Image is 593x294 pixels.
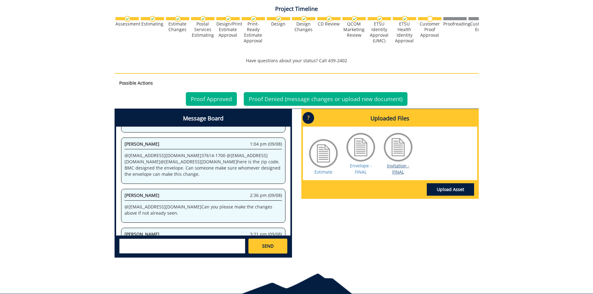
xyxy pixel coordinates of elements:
[292,21,315,32] div: Design Changes
[262,243,274,249] span: SEND
[402,16,408,22] img: checkmark
[368,21,391,44] div: ETSU Identity Approval (UMC)
[326,16,332,22] img: checkmark
[393,21,416,44] div: ETSU Health Identity Approval
[427,16,433,22] img: no
[125,231,159,237] span: [PERSON_NAME]
[115,21,139,27] div: Assessment
[244,92,407,106] a: Proof Denied (message changes or upload new document)
[317,21,341,27] div: CD Review
[250,192,282,198] span: 2:36 pm (09/08)
[175,16,181,22] img: checkmark
[350,163,372,175] a: Envelope - FINAL
[303,112,314,124] p: ?
[342,21,366,38] div: QCOM Marketing Review
[216,21,240,38] div: Design/Print Estimate Approval
[200,16,206,22] img: checkmark
[303,110,477,127] h4: Uploaded Files
[125,192,159,198] span: [PERSON_NAME]
[314,169,332,175] a: Estimate
[191,21,214,38] div: Postal Services Estimating
[443,21,467,27] div: Proofreading
[166,21,189,32] div: Estimate Changes
[276,16,282,22] img: checkmark
[251,16,256,22] img: checkmark
[418,21,441,38] div: Customer Proof Approval
[125,141,159,147] span: [PERSON_NAME]
[119,239,245,254] textarea: messageToSend
[125,204,282,216] p: @ [EMAIL_ADDRESS][DOMAIN_NAME] Can you please make the changes above if not already seen.
[115,58,479,64] p: Have questions about your status? Call 439-2402
[427,183,474,196] a: Upload Asset
[250,231,282,237] span: 3:21 pm (09/08)
[116,110,290,127] h4: Message Board
[351,16,357,22] img: checkmark
[242,21,265,44] div: Print-Ready Estimate Approval
[125,16,130,22] img: checkmark
[186,92,237,106] a: Proof Approved
[377,16,383,22] img: checkmark
[468,21,492,32] div: Customer Edits
[150,16,156,22] img: checkmark
[141,21,164,27] div: Estimating
[267,21,290,27] div: Design
[248,239,287,254] a: SEND
[250,141,282,147] span: 1:04 pm (09/08)
[119,80,153,86] strong: Possible Actions
[125,152,282,177] p: @ [EMAIL_ADDRESS][DOMAIN_NAME] 37614-1700 @ [EMAIL_ADDRESS][DOMAIN_NAME] @ [EMAIL_ADDRESS][DOMAIN...
[225,16,231,22] img: checkmark
[115,6,479,12] h4: Project Timeline
[387,163,409,175] a: Invitation - FINAL
[301,16,307,22] img: checkmark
